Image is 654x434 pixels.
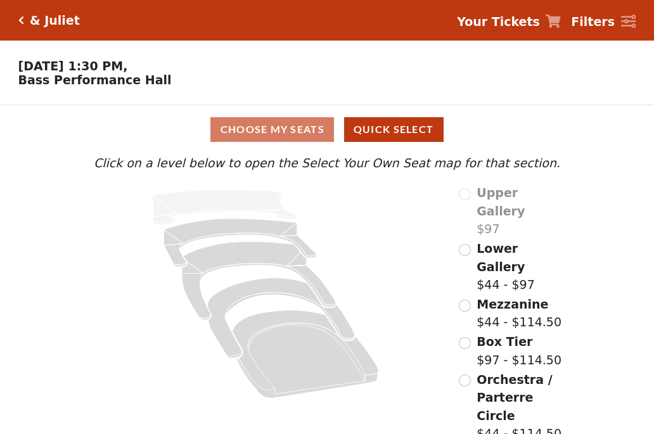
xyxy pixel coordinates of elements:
strong: Your Tickets [457,15,540,29]
strong: Filters [571,15,615,29]
span: Upper Gallery [477,186,525,218]
span: Mezzanine [477,297,548,311]
a: Filters [571,13,636,31]
label: $44 - $97 [477,239,563,294]
path: Upper Gallery - Seats Available: 0 [153,190,297,225]
label: $44 - $114.50 [477,295,561,331]
path: Lower Gallery - Seats Available: 146 [164,219,317,267]
label: $97 [477,184,563,238]
a: Click here to go back to filters [18,16,24,25]
p: Click on a level below to open the Select Your Own Seat map for that section. [91,154,563,172]
span: Lower Gallery [477,241,525,274]
span: Box Tier [477,335,532,348]
span: Orchestra / Parterre Circle [477,373,552,423]
button: Quick Select [344,117,444,142]
label: $97 - $114.50 [477,333,561,369]
path: Orchestra / Parterre Circle - Seats Available: 147 [233,310,379,399]
h5: & Juliet [30,13,80,28]
a: Your Tickets [457,13,561,31]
